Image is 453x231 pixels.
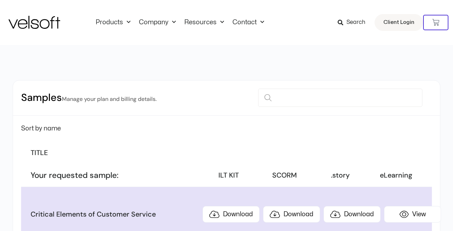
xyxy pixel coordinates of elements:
[338,17,370,28] a: Search
[375,14,423,31] a: Client Login
[370,171,422,180] h3: eLearning
[21,91,157,105] h2: Samples
[135,19,180,26] a: CompanyMenu Toggle
[259,171,311,180] h3: SCORM
[62,95,157,103] small: Manage your plan and billing details.
[383,18,414,27] span: Client Login
[180,19,228,26] a: ResourcesMenu Toggle
[346,18,365,27] span: Search
[228,19,268,26] a: ContactMenu Toggle
[21,126,61,131] span: Sort by name
[324,206,381,223] a: Download
[31,210,199,219] h3: Critical Elements of Customer Service
[314,171,366,180] h3: .story
[263,206,320,223] a: Download
[31,170,199,180] h3: Your requested sample:
[203,206,260,223] a: Download
[203,171,255,180] h3: ILT KIT
[384,206,441,223] a: View
[8,16,60,29] img: Velsoft Training Materials
[31,148,199,158] h3: TITLE
[364,216,449,231] iframe: chat widget
[91,19,268,26] nav: Menu
[91,19,135,26] a: ProductsMenu Toggle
